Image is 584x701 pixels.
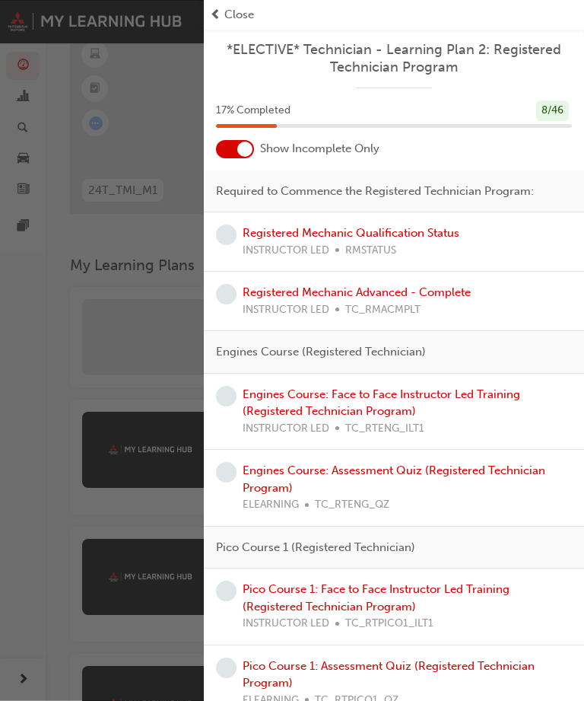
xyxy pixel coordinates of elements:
span: Engines Course (Registered Technician) [216,343,426,361]
a: Pico Course 1: Face to Face Instructor Led Training (Registered Technician Program) [243,582,509,613]
span: learningRecordVerb_NONE-icon [216,284,236,304]
a: Pico Course 1: Assessment Quiz (Registered Technician Program) [243,659,535,690]
span: learningRecordVerb_NONE-icon [216,225,236,245]
a: Registered Mechanic Advanced - Complete [243,285,471,299]
span: Required to Commence the Registered Technician Program: [216,183,534,200]
span: TC_RTENG_QZ [315,496,389,514]
span: Show Incomplete Only [260,140,379,158]
a: Engines Course: Face to Face Instructor Led Training (Registered Technician Program) [243,387,520,419]
span: learningRecordVerb_NONE-icon [216,658,236,678]
span: Pico Course 1 (Registered Technician) [216,539,415,556]
button: prev-iconClose [210,6,578,24]
span: learningRecordVerb_NONE-icon [216,386,236,406]
a: *ELECTIVE* Technician - Learning Plan 2: Registered Technician Program [216,41,572,75]
span: 17 % Completed [216,102,290,119]
span: TC_RTENG_ILT1 [345,420,424,438]
span: Close [224,6,254,24]
span: INSTRUCTOR LED [243,301,329,319]
span: ELEARNING [243,496,299,514]
a: Registered Mechanic Qualification Status [243,226,459,240]
span: INSTRUCTOR LED [243,242,329,260]
span: RMSTATUS [345,242,396,260]
a: Engines Course: Assessment Quiz (Registered Technician Program) [243,464,545,495]
span: TC_RMACMPLT [345,301,421,319]
span: TC_RTPICO1_ILT1 [345,615,433,632]
span: learningRecordVerb_NONE-icon [216,581,236,601]
span: INSTRUCTOR LED [243,420,329,438]
span: prev-icon [210,6,221,24]
span: learningRecordVerb_NONE-icon [216,462,236,483]
span: INSTRUCTOR LED [243,615,329,632]
div: 8 / 46 [536,100,569,121]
